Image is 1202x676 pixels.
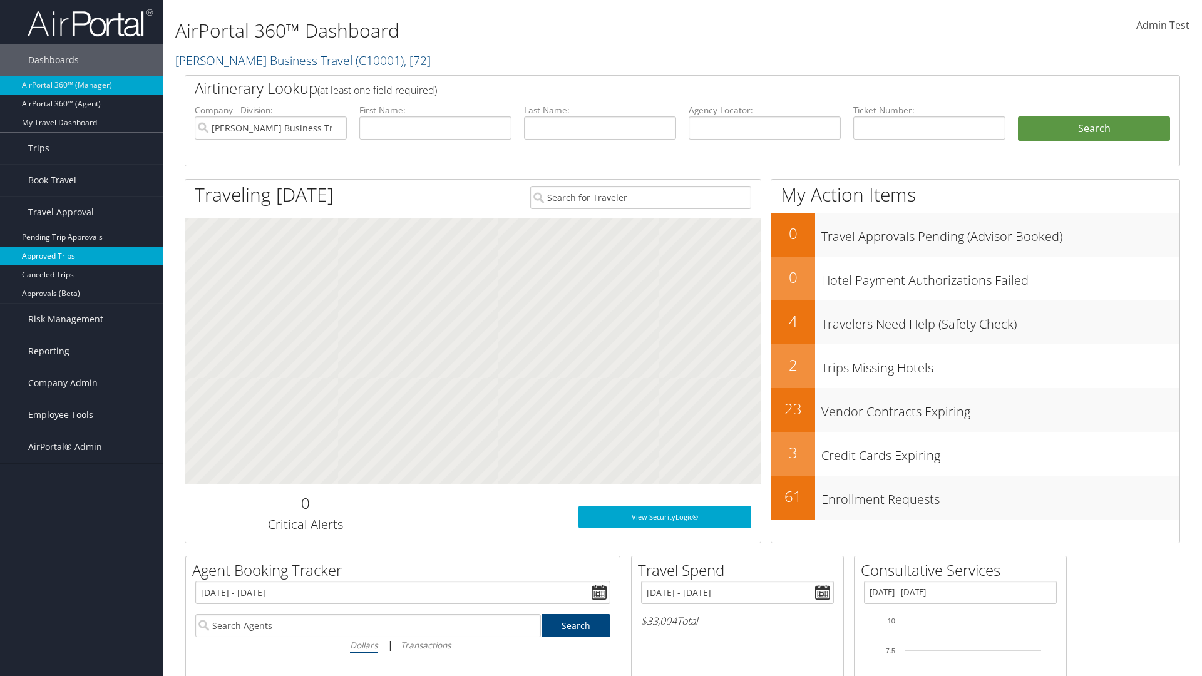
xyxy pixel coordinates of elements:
a: [PERSON_NAME] Business Travel [175,52,431,69]
span: Admin Test [1136,18,1189,32]
a: 0Travel Approvals Pending (Advisor Booked) [771,213,1179,257]
i: Transactions [401,639,451,651]
tspan: 10 [888,617,895,625]
h2: 61 [771,486,815,507]
span: Dashboards [28,44,79,76]
h3: Enrollment Requests [821,484,1179,508]
label: Ticket Number: [853,104,1005,116]
h3: Hotel Payment Authorizations Failed [821,265,1179,289]
h3: Travel Approvals Pending (Advisor Booked) [821,222,1179,245]
h2: 0 [771,267,815,288]
label: Last Name: [524,104,676,116]
span: Reporting [28,335,69,367]
h2: Travel Spend [638,560,843,581]
button: Search [1018,116,1170,141]
a: 23Vendor Contracts Expiring [771,388,1179,432]
h2: Airtinerary Lookup [195,78,1087,99]
span: Travel Approval [28,197,94,228]
span: , [ 72 ] [404,52,431,69]
h1: My Action Items [771,182,1179,208]
div: | [195,637,610,653]
h1: AirPortal 360™ Dashboard [175,18,851,44]
tspan: 7.5 [886,647,895,655]
h2: 23 [771,398,815,419]
input: Search Agents [195,614,541,637]
h2: 4 [771,310,815,332]
h2: 0 [771,223,815,244]
a: Admin Test [1136,6,1189,45]
a: 0Hotel Payment Authorizations Failed [771,257,1179,300]
h3: Travelers Need Help (Safety Check) [821,309,1179,333]
h3: Vendor Contracts Expiring [821,397,1179,421]
a: 4Travelers Need Help (Safety Check) [771,300,1179,344]
h3: Trips Missing Hotels [821,353,1179,377]
a: Search [542,614,611,637]
a: 3Credit Cards Expiring [771,432,1179,476]
input: Search for Traveler [530,186,751,209]
h2: 0 [195,493,416,514]
h2: 2 [771,354,815,376]
img: airportal-logo.png [28,8,153,38]
h3: Credit Cards Expiring [821,441,1179,464]
span: $33,004 [641,614,677,628]
h3: Critical Alerts [195,516,416,533]
span: ( C10001 ) [356,52,404,69]
span: Risk Management [28,304,103,335]
label: Agency Locator: [689,104,841,116]
span: (at least one field required) [317,83,437,97]
label: First Name: [359,104,511,116]
h2: 3 [771,442,815,463]
h6: Total [641,614,834,628]
a: 2Trips Missing Hotels [771,344,1179,388]
i: Dollars [350,639,378,651]
span: AirPortal® Admin [28,431,102,463]
h2: Agent Booking Tracker [192,560,620,581]
span: Book Travel [28,165,76,196]
span: Employee Tools [28,399,93,431]
a: View SecurityLogic® [578,506,751,528]
h1: Traveling [DATE] [195,182,334,208]
label: Company - Division: [195,104,347,116]
h2: Consultative Services [861,560,1066,581]
span: Trips [28,133,49,164]
a: 61Enrollment Requests [771,476,1179,520]
span: Company Admin [28,367,98,399]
